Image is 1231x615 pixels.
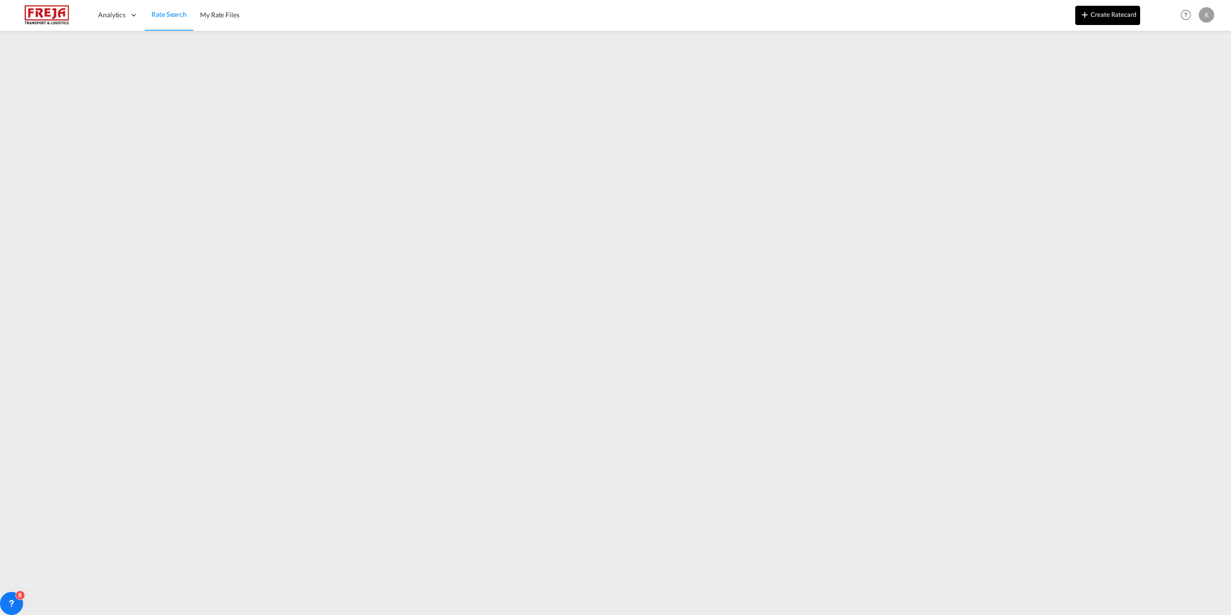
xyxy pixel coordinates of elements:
[1178,7,1199,24] div: Help
[151,10,187,18] span: Rate Search
[1075,6,1140,25] button: icon-plus 400-fgCreate Ratecard
[200,11,239,19] span: My Rate Files
[1178,7,1194,23] span: Help
[14,4,79,26] img: 586607c025bf11f083711d99603023e7.png
[1199,7,1214,23] div: K
[98,10,126,20] span: Analytics
[1079,9,1091,20] md-icon: icon-plus 400-fg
